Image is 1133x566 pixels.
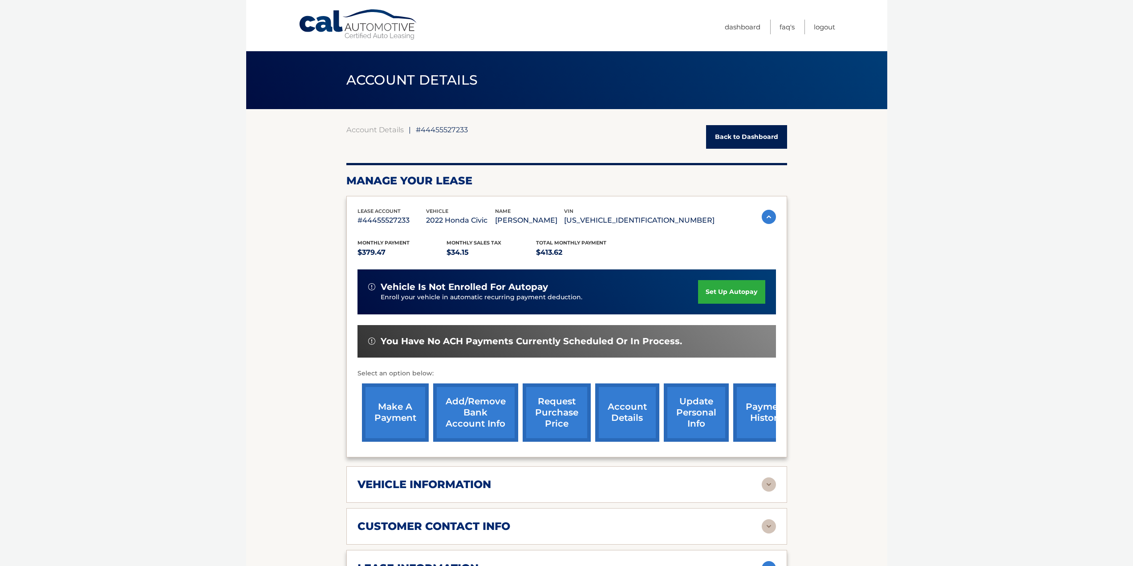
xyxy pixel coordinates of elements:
p: $34.15 [447,246,536,259]
span: ACCOUNT DETAILS [346,72,478,88]
span: Total Monthly Payment [536,240,606,246]
a: make a payment [362,383,429,442]
a: account details [595,383,659,442]
p: $379.47 [357,246,447,259]
span: vehicle [426,208,448,214]
span: | [409,125,411,134]
span: Monthly Payment [357,240,410,246]
a: request purchase price [523,383,591,442]
img: alert-white.svg [368,338,375,345]
span: vin [564,208,573,214]
span: Monthly sales Tax [447,240,501,246]
img: accordion-rest.svg [762,519,776,533]
p: 2022 Honda Civic [426,214,495,227]
a: Back to Dashboard [706,125,787,149]
img: alert-white.svg [368,283,375,290]
img: accordion-active.svg [762,210,776,224]
a: update personal info [664,383,729,442]
p: $413.62 [536,246,625,259]
p: [PERSON_NAME] [495,214,564,227]
span: lease account [357,208,401,214]
a: payment history [733,383,800,442]
a: Logout [814,20,835,34]
a: Dashboard [725,20,760,34]
a: Add/Remove bank account info [433,383,518,442]
span: #44455527233 [416,125,468,134]
img: accordion-rest.svg [762,477,776,492]
h2: vehicle information [357,478,491,491]
a: set up autopay [698,280,765,304]
p: #44455527233 [357,214,426,227]
a: Cal Automotive [298,9,418,41]
p: Select an option below: [357,368,776,379]
span: vehicle is not enrolled for autopay [381,281,548,293]
span: You have no ACH payments currently scheduled or in process. [381,336,682,347]
a: FAQ's [780,20,795,34]
span: name [495,208,511,214]
h2: Manage Your Lease [346,174,787,187]
p: [US_VEHICLE_IDENTIFICATION_NUMBER] [564,214,715,227]
p: Enroll your vehicle in automatic recurring payment deduction. [381,293,698,302]
h2: customer contact info [357,520,510,533]
a: Account Details [346,125,404,134]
